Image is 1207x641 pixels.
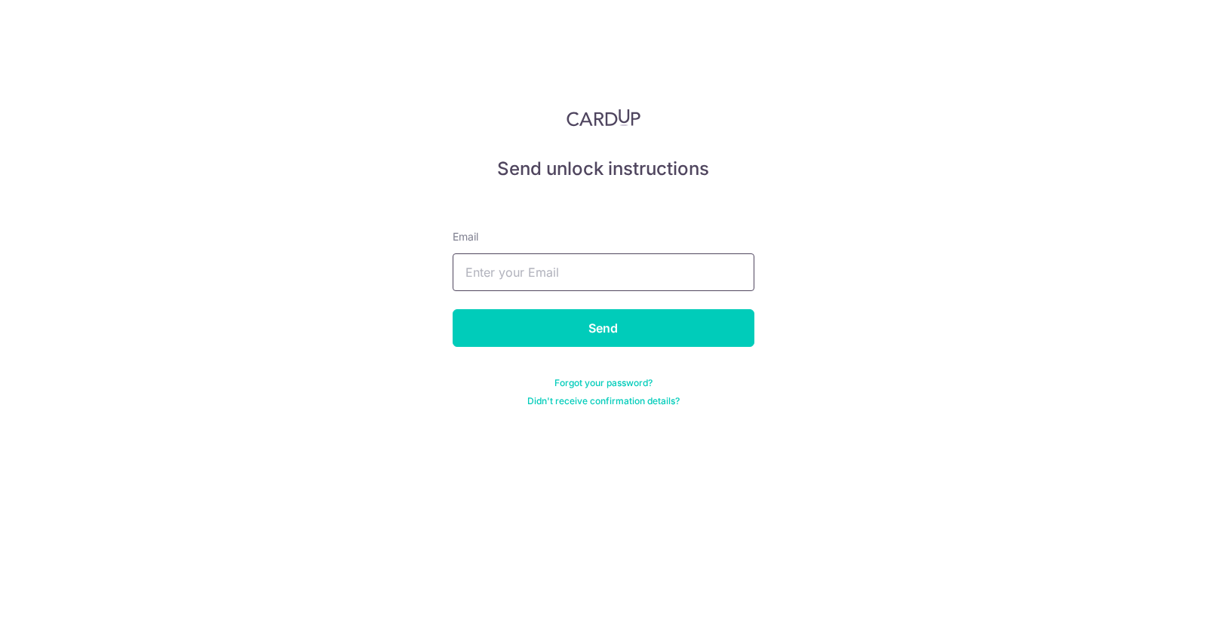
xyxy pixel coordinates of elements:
[554,377,653,389] a: Forgot your password?
[567,109,640,127] img: CardUp Logo
[453,253,754,291] input: Enter your Email
[453,309,754,347] input: Send
[453,230,478,243] span: translation missing: en.devise.label.Email
[527,395,680,407] a: Didn't receive confirmation details?
[453,157,754,181] h5: Send unlock instructions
